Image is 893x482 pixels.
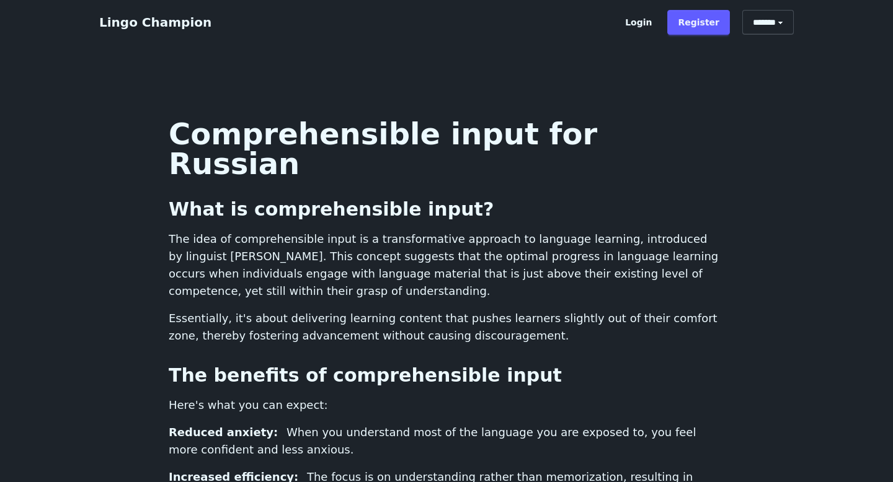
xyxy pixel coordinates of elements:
[169,119,724,178] h1: Comprehensible input for Russian
[169,364,724,387] h2: The benefits of comprehensible input
[169,230,724,300] p: The idea of comprehensible input is a transformative approach to language learning, introduced by...
[667,10,730,35] a: Register
[169,426,278,439] span: Reduced anxiety:
[169,310,724,344] p: Essentially, it's about delivering learning content that pushes learners slightly out of their co...
[99,15,211,30] a: Lingo Champion
[169,198,724,221] h2: What is comprehensible input?
[169,426,696,456] span: When you understand most of the language you are exposed to, you feel more confident and less anx...
[615,10,662,35] a: Login
[169,397,724,414] p: Here's what you can expect:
